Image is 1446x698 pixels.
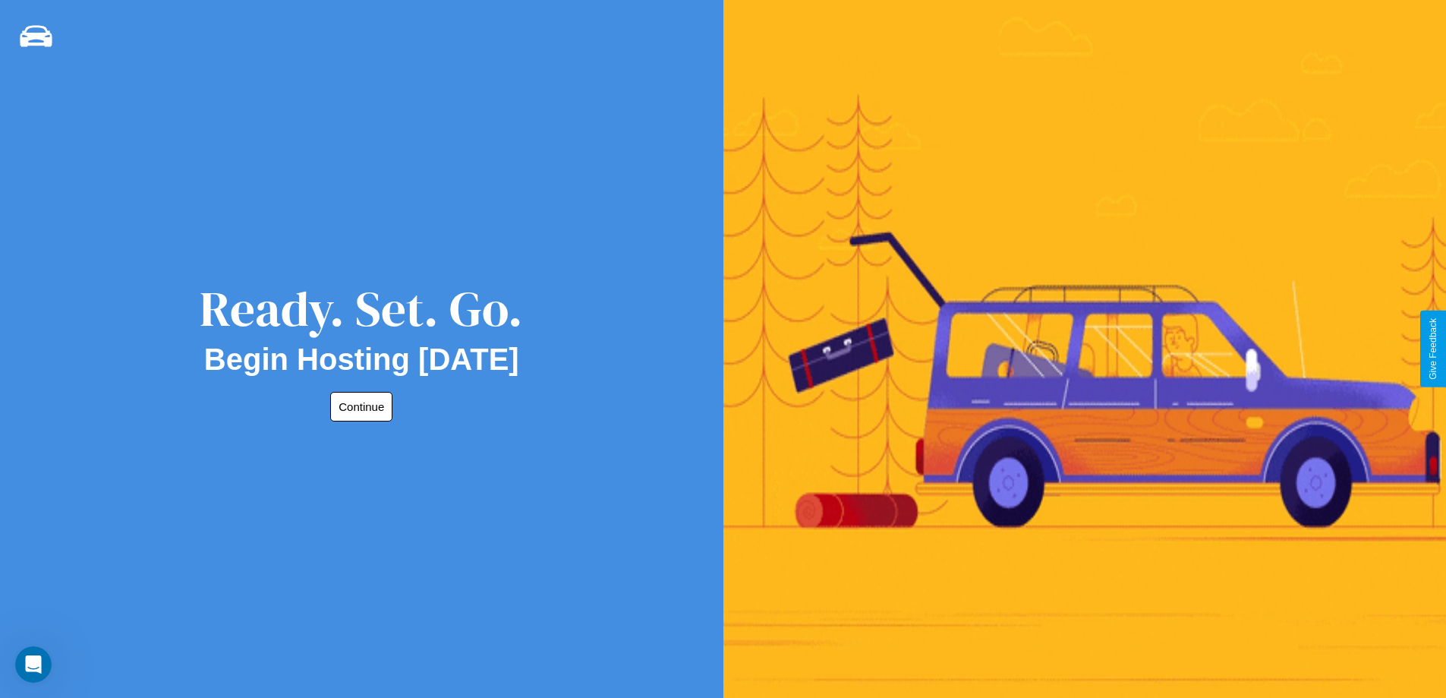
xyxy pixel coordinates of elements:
[1428,318,1438,380] div: Give Feedback
[200,275,523,343] div: Ready. Set. Go.
[330,392,392,422] button: Continue
[15,646,52,683] iframe: Intercom live chat
[204,343,519,377] h2: Begin Hosting [DATE]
